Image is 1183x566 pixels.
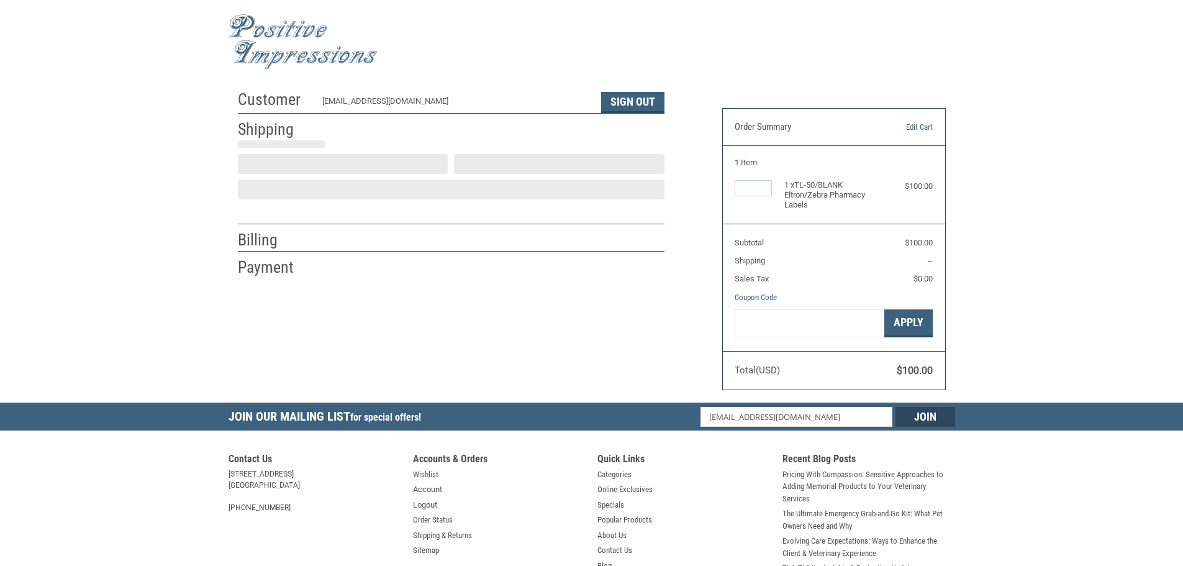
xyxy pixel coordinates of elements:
a: About Us [597,529,627,542]
a: Order Status [413,514,453,526]
button: Apply [884,309,933,337]
a: Contact Us [597,544,632,557]
h5: Quick Links [597,453,770,468]
a: Account [413,483,442,496]
h2: Customer [238,89,310,110]
span: $100.00 [897,365,933,377]
a: Categories [597,468,632,481]
span: Sales Tax [735,274,769,283]
h3: 1 Item [735,158,933,168]
span: $100.00 [905,238,933,247]
a: The Ultimate Emergency Grab-and-Go Kit: What Pet Owners Need and Why [782,508,955,532]
h5: Join Our Mailing List [229,403,427,434]
address: [STREET_ADDRESS] [GEOGRAPHIC_DATA] [PHONE_NUMBER] [229,468,401,513]
a: Edit Cart [869,121,933,134]
h5: Accounts & Orders [413,453,586,468]
h2: Shipping [238,119,310,140]
h4: 1 x TL-50/BLANK Eltron/Zebra Pharmacy Labels [784,180,881,211]
a: Popular Products [597,514,652,526]
img: Positive Impressions [229,14,378,70]
span: Total (USD) [735,365,780,376]
a: Evolving Care Expectations: Ways to Enhance the Client & Veterinary Experience [782,535,955,559]
a: Specials [597,499,624,511]
a: Shipping & Returns [413,529,472,542]
input: Gift Certificate or Coupon Code [735,309,884,337]
input: Join [895,407,955,427]
div: [EMAIL_ADDRESS][DOMAIN_NAME] [322,95,589,113]
a: Coupon Code [735,293,777,302]
a: Wishlist [413,468,438,481]
h5: Contact Us [229,453,401,468]
span: -- [928,256,933,265]
input: Email [700,407,892,427]
a: Pricing With Compassion: Sensitive Approaches to Adding Memorial Products to Your Veterinary Serv... [782,468,955,505]
span: Subtotal [735,238,764,247]
h5: Recent Blog Posts [782,453,955,468]
h2: Billing [238,230,310,250]
a: Logout [413,499,437,511]
div: $100.00 [883,180,933,193]
a: Sitemap [413,544,439,557]
span: $0.00 [913,274,933,283]
span: Shipping [735,256,765,265]
a: Online Exclusives [597,483,653,496]
h2: Payment [238,257,310,278]
span: for special offers! [350,411,421,423]
button: Sign Out [601,92,664,113]
h3: Order Summary [735,121,869,134]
